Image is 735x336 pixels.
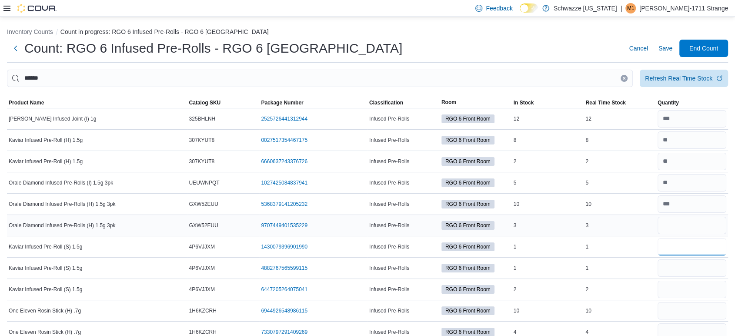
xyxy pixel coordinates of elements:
[189,286,215,293] span: 4P6VJJXM
[369,329,409,336] span: Infused Pre-Rolls
[445,243,491,251] span: RGO 6 Front Room
[261,137,307,144] a: 0027517354467175
[261,329,307,336] a: 7330797291409269
[584,97,656,108] button: Real Time Stock
[189,179,220,186] span: UEUWNPQT
[658,99,679,106] span: Quantity
[367,97,440,108] button: Classification
[486,4,512,13] span: Feedback
[625,40,651,57] button: Cancel
[369,179,409,186] span: Infused Pre-Rolls
[189,307,217,314] span: 1H6KZCRH
[261,99,303,106] span: Package Number
[512,97,584,108] button: In Stock
[689,44,718,53] span: End Count
[445,222,491,229] span: RGO 6 Front Room
[445,286,491,293] span: RGO 6 Front Room
[441,200,494,208] span: RGO 6 Front Room
[445,158,491,165] span: RGO 6 Front Room
[369,115,409,122] span: Infused Pre-Rolls
[584,114,656,124] div: 12
[9,137,83,144] span: Kaviar Infused Pre-Roll (H) 1.5g
[189,137,215,144] span: 307KYUT8
[24,40,402,57] h1: Count: RGO 6 Infused Pre-Rolls - RGO 6 [GEOGRAPHIC_DATA]
[369,265,409,272] span: Infused Pre-Rolls
[512,263,584,273] div: 1
[189,329,217,336] span: 1H6KZCRH
[639,3,728,13] p: [PERSON_NAME]-1711 Strange
[584,135,656,145] div: 8
[512,242,584,252] div: 1
[369,99,403,106] span: Classification
[445,200,491,208] span: RGO 6 Front Room
[441,157,494,166] span: RGO 6 Front Room
[261,265,307,272] a: 4882767565599115
[512,284,584,295] div: 2
[9,265,82,272] span: Kaviar Infused Pre-Roll (S) 1.5g
[189,99,221,106] span: Catalog SKU
[9,243,82,250] span: Kaviar Infused Pre-Roll (S) 1.5g
[259,97,367,108] button: Package Number
[189,243,215,250] span: 4P6VJJXM
[9,307,81,314] span: One Eleven Rosin Stick (H) .7g
[441,136,494,144] span: RGO 6 Front Room
[445,307,491,315] span: RGO 6 Front Room
[629,44,648,53] span: Cancel
[512,199,584,209] div: 10
[441,242,494,251] span: RGO 6 Front Room
[584,156,656,167] div: 2
[369,222,409,229] span: Infused Pre-Rolls
[554,3,617,13] p: Schwazze [US_STATE]
[9,158,83,165] span: Kaviar Infused Pre-Roll (H) 1.5g
[369,307,409,314] span: Infused Pre-Rolls
[261,158,307,165] a: 6660637243376726
[9,286,82,293] span: Kaviar Infused Pre-Roll (S) 1.5g
[261,286,307,293] a: 6447205264075041
[9,201,115,208] span: Orale Diamond Infused Pre-Rolls (H) 1.5g 3pk
[9,115,96,122] span: [PERSON_NAME] Infused Joint (I) 1g
[520,3,538,13] input: Dark Mode
[441,114,494,123] span: RGO 6 Front Room
[261,115,307,122] a: 2525726441312944
[9,179,113,186] span: Orale Diamond Infused Pre-Rolls (I) 1.5g 3pk
[261,222,307,229] a: 9707449401535229
[189,222,218,229] span: GXW52EUU
[584,306,656,316] div: 10
[7,28,53,35] button: Inventory Counts
[584,263,656,273] div: 1
[512,306,584,316] div: 10
[9,329,81,336] span: One Eleven Rosin Stick (H) .7g
[9,99,44,106] span: Product Name
[17,4,57,13] img: Cova
[369,286,409,293] span: Infused Pre-Rolls
[445,264,491,272] span: RGO 6 Front Room
[9,222,115,229] span: Orale Diamond Infused Pre-Rolls (H) 1.5g 3pk
[445,328,491,336] span: RGO 6 Front Room
[7,27,728,38] nav: An example of EuiBreadcrumbs
[627,3,635,13] span: M1
[441,264,494,272] span: RGO 6 Front Room
[512,114,584,124] div: 12
[189,265,215,272] span: 4P6VJJXM
[655,40,676,57] button: Save
[7,70,633,87] input: This is a search bar. After typing your query, hit enter to filter the results lower in the page.
[645,74,712,83] div: Refresh Real Time Stock
[7,40,24,57] button: Next
[621,75,628,82] button: Clear input
[679,40,728,57] button: End Count
[640,70,728,87] button: Refresh Real Time Stock
[584,178,656,188] div: 5
[261,201,307,208] a: 5368379141205232
[625,3,636,13] div: Mick-1711 Strange
[445,115,491,123] span: RGO 6 Front Room
[445,136,491,144] span: RGO 6 Front Room
[658,44,672,53] span: Save
[189,158,215,165] span: 307KYUT8
[189,201,218,208] span: GXW52EUU
[585,99,625,106] span: Real Time Stock
[584,199,656,209] div: 10
[7,97,187,108] button: Product Name
[512,178,584,188] div: 5
[189,115,216,122] span: 325BHLNH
